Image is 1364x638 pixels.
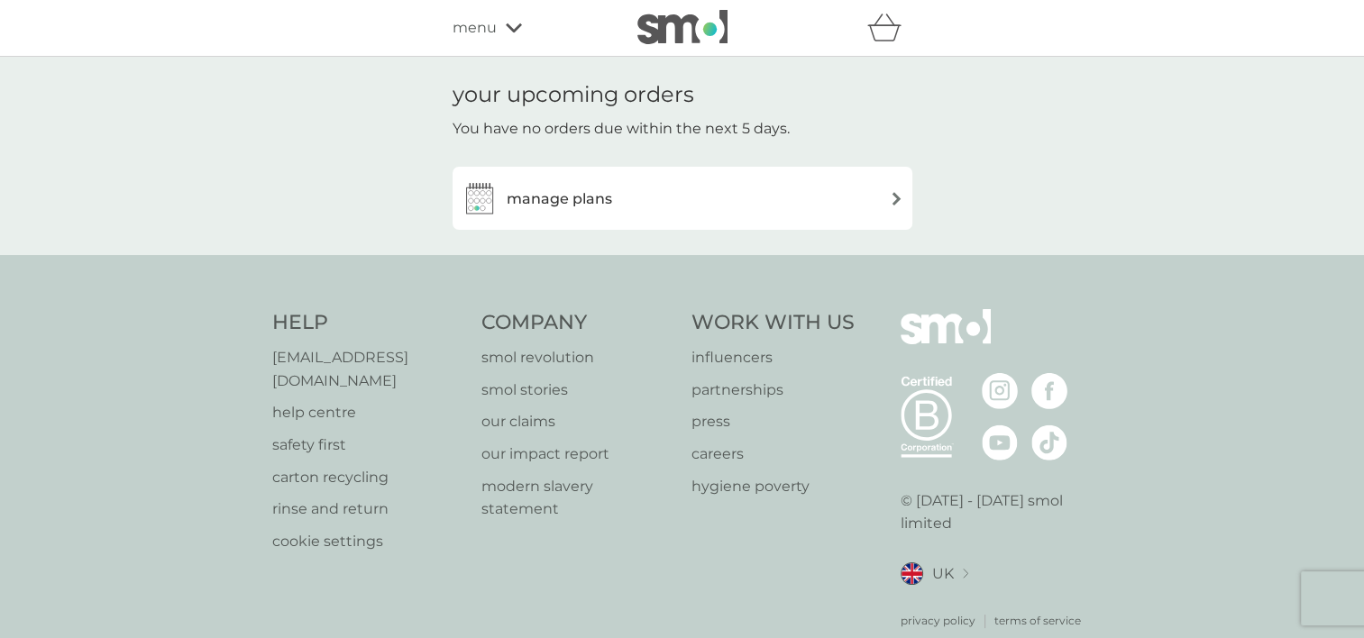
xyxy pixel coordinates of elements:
[272,401,464,424] a: help centre
[901,612,975,629] a: privacy policy
[691,475,855,498] a: hygiene poverty
[272,466,464,489] a: carton recycling
[1031,373,1067,409] img: visit the smol Facebook page
[481,378,673,402] a: smol stories
[453,117,790,141] p: You have no orders due within the next 5 days.
[901,309,991,370] img: smol
[453,82,694,108] h1: your upcoming orders
[507,187,612,211] h3: manage plans
[481,442,673,466] a: our impact report
[272,530,464,553] a: cookie settings
[481,410,673,433] a: our claims
[272,346,464,392] a: [EMAIL_ADDRESS][DOMAIN_NAME]
[867,10,912,46] div: basket
[272,309,464,337] h4: Help
[994,612,1081,629] a: terms of service
[691,309,855,337] h4: Work With Us
[272,497,464,521] a: rinse and return
[481,309,673,337] h4: Company
[637,10,728,44] img: smol
[481,475,673,521] a: modern slavery statement
[691,378,855,402] a: partnerships
[901,489,1093,535] p: © [DATE] - [DATE] smol limited
[890,192,903,205] img: arrow right
[963,569,968,579] img: select a new location
[982,373,1018,409] img: visit the smol Instagram page
[453,16,497,40] span: menu
[901,562,923,585] img: UK flag
[932,562,954,586] span: UK
[691,346,855,369] a: influencers
[272,433,464,457] a: safety first
[1031,424,1067,460] img: visit the smol Tiktok page
[982,424,1018,460] img: visit the smol Youtube page
[691,442,855,466] a: careers
[481,346,673,369] a: smol revolution
[691,410,855,433] a: press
